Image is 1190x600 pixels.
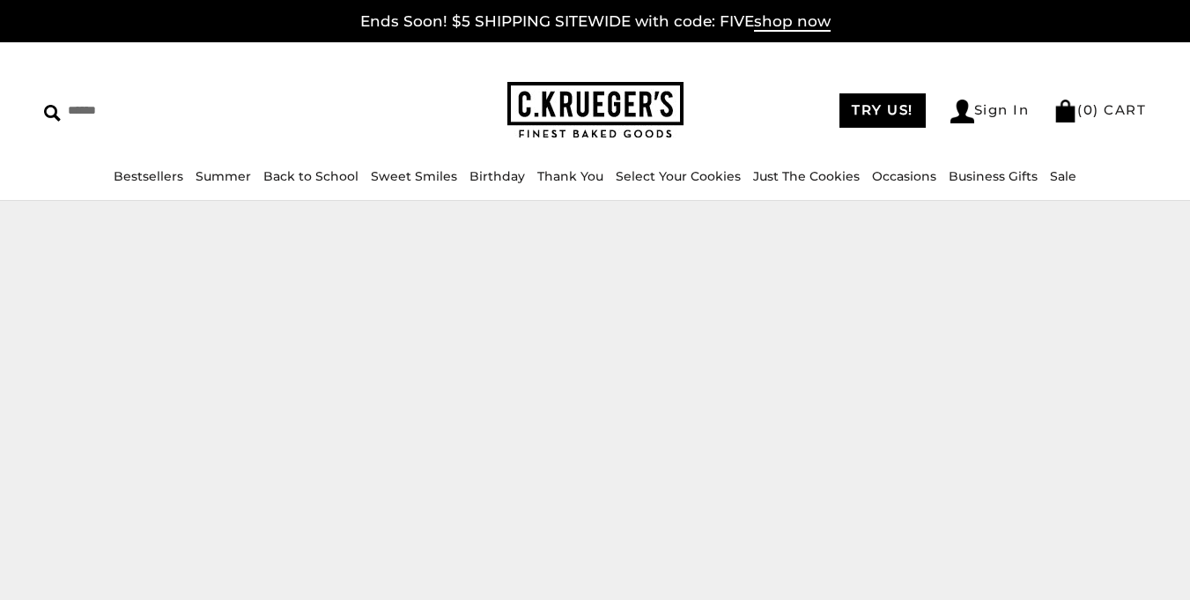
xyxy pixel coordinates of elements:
[949,168,1038,184] a: Business Gifts
[507,82,684,139] img: C.KRUEGER'S
[44,105,61,122] img: Search
[754,12,831,32] span: shop now
[753,168,860,184] a: Just The Cookies
[537,168,603,184] a: Thank You
[839,93,926,128] a: TRY US!
[44,97,299,124] input: Search
[616,168,741,184] a: Select Your Cookies
[263,168,358,184] a: Back to School
[1050,168,1076,184] a: Sale
[950,100,1030,123] a: Sign In
[1053,101,1146,118] a: (0) CART
[196,168,251,184] a: Summer
[371,168,457,184] a: Sweet Smiles
[114,168,183,184] a: Bestsellers
[360,12,831,32] a: Ends Soon! $5 SHIPPING SITEWIDE with code: FIVEshop now
[950,100,974,123] img: Account
[469,168,525,184] a: Birthday
[1083,101,1094,118] span: 0
[872,168,936,184] a: Occasions
[1053,100,1077,122] img: Bag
